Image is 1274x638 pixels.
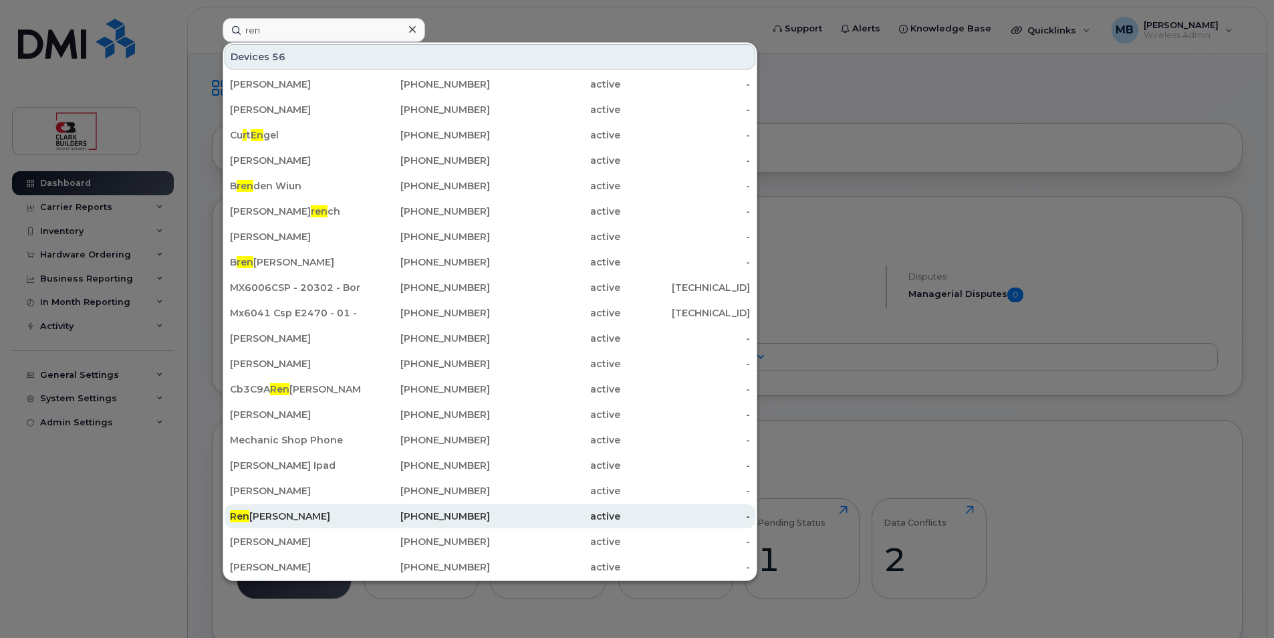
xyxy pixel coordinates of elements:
div: - [620,433,751,447]
a: [PERSON_NAME][PHONE_NUMBER]active- [225,225,755,249]
div: [PHONE_NUMBER] [360,179,491,193]
span: ren [311,205,328,217]
a: [PERSON_NAME][PHONE_NUMBER]active- [225,148,755,173]
div: MX6006CSP - 20302 - Borealis o (Static IP - DO NOT SUSPEND) [230,281,360,294]
a: Mx6041 Csp E2470 - 01 - [GEOGRAPHIC_DATA]o - CGY (Static Ip Do Not Susp[PHONE_NUMBER]active[TECHN... [225,301,755,325]
div: [PHONE_NUMBER] [360,230,491,243]
div: Mechanic Shop Phone [230,433,360,447]
span: 56 [272,50,285,64]
div: - [620,78,751,91]
div: - [620,357,751,370]
div: - [620,535,751,548]
a: Bren[PERSON_NAME][PHONE_NUMBER]active- [225,250,755,274]
div: active [490,510,620,523]
div: Cb3C9A [PERSON_NAME] [230,383,360,396]
a: [PERSON_NAME][PHONE_NUMBER]active- [225,403,755,427]
div: active [490,230,620,243]
div: active [490,179,620,193]
a: [PERSON_NAME][PHONE_NUMBER]active- [225,72,755,96]
div: [PHONE_NUMBER] [360,255,491,269]
div: - [620,459,751,472]
div: [PHONE_NUMBER] [360,103,491,116]
div: active [490,484,620,498]
div: - [620,560,751,574]
div: active [490,560,620,574]
div: - [620,510,751,523]
div: [PERSON_NAME] ch [230,205,360,218]
div: active [490,408,620,421]
div: [PHONE_NUMBER] [360,484,491,498]
a: [PERSON_NAME][PHONE_NUMBER]active- [225,479,755,503]
a: [PERSON_NAME][PHONE_NUMBER]active- [225,98,755,122]
div: active [490,459,620,472]
div: [PERSON_NAME] [230,154,360,167]
div: [PERSON_NAME] [230,78,360,91]
div: - [620,230,751,243]
a: Mechanic Shop Phone[PHONE_NUMBER]active- [225,428,755,452]
div: active [490,306,620,320]
div: [PERSON_NAME] [230,103,360,116]
div: [PHONE_NUMBER] [360,357,491,370]
span: ren [237,180,253,192]
a: [PERSON_NAME][PHONE_NUMBER]active- [225,352,755,376]
span: Ren [230,510,249,522]
div: active [490,128,620,142]
div: [PERSON_NAME] Ipad [230,459,360,472]
div: [TECHNICAL_ID] [620,281,751,294]
div: [PHONE_NUMBER] [360,510,491,523]
div: active [490,255,620,269]
div: [PHONE_NUMBER] [360,332,491,345]
a: [PERSON_NAME][PHONE_NUMBER]active- [225,530,755,554]
div: [PERSON_NAME] [230,510,360,523]
div: [PERSON_NAME] [230,560,360,574]
div: [PERSON_NAME] [230,484,360,498]
div: active [490,103,620,116]
a: CurtEngel[PHONE_NUMBER]active- [225,123,755,147]
a: [PERSON_NAME]rench[PHONE_NUMBER]active- [225,199,755,223]
div: - [620,128,751,142]
a: Brenden Wiun[PHONE_NUMBER]active- [225,174,755,198]
div: [PHONE_NUMBER] [360,281,491,294]
div: [PERSON_NAME] [230,332,360,345]
div: [PHONE_NUMBER] [360,408,491,421]
a: Cb3C9ARen[PERSON_NAME][PHONE_NUMBER]active- [225,377,755,401]
div: [PHONE_NUMBER] [360,459,491,472]
div: active [490,205,620,218]
div: [PERSON_NAME] [230,357,360,370]
div: [PHONE_NUMBER] [360,306,491,320]
div: [PERSON_NAME] [230,535,360,548]
a: Ren[PERSON_NAME][PHONE_NUMBER]active- [225,504,755,528]
div: [PHONE_NUMBER] [360,128,491,142]
a: [PERSON_NAME] Ipad[PHONE_NUMBER]active- [225,453,755,477]
a: MX6006CSP - 20302 - Borealiso (Static IP - DO NOT SUSPEND)[PHONE_NUMBER]active[TECHNICAL_ID] [225,276,755,300]
div: - [620,154,751,167]
div: B den Wiun [230,179,360,193]
div: active [490,281,620,294]
div: active [490,154,620,167]
div: - [620,179,751,193]
div: - [620,383,751,396]
div: B [PERSON_NAME] [230,255,360,269]
div: [PHONE_NUMBER] [360,154,491,167]
a: [PERSON_NAME][PHONE_NUMBER]active- [225,326,755,350]
div: active [490,433,620,447]
div: - [620,255,751,269]
span: ren [237,256,253,268]
div: [PERSON_NAME] [230,408,360,421]
div: active [490,78,620,91]
div: Cu t gel [230,128,360,142]
div: active [490,357,620,370]
div: Mx6041 Csp E2470 - 01 - [GEOGRAPHIC_DATA] o - CGY (Static Ip Do Not Susp [230,306,360,320]
div: [PHONE_NUMBER] [360,205,491,218]
div: Devices [225,44,755,70]
span: r [243,129,247,141]
div: active [490,383,620,396]
div: active [490,535,620,548]
div: [PHONE_NUMBER] [360,560,491,574]
div: [TECHNICAL_ID] [620,306,751,320]
div: - [620,408,751,421]
div: - [620,332,751,345]
iframe: Messenger Launcher [1216,580,1264,628]
span: En [251,129,263,141]
div: - [620,484,751,498]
